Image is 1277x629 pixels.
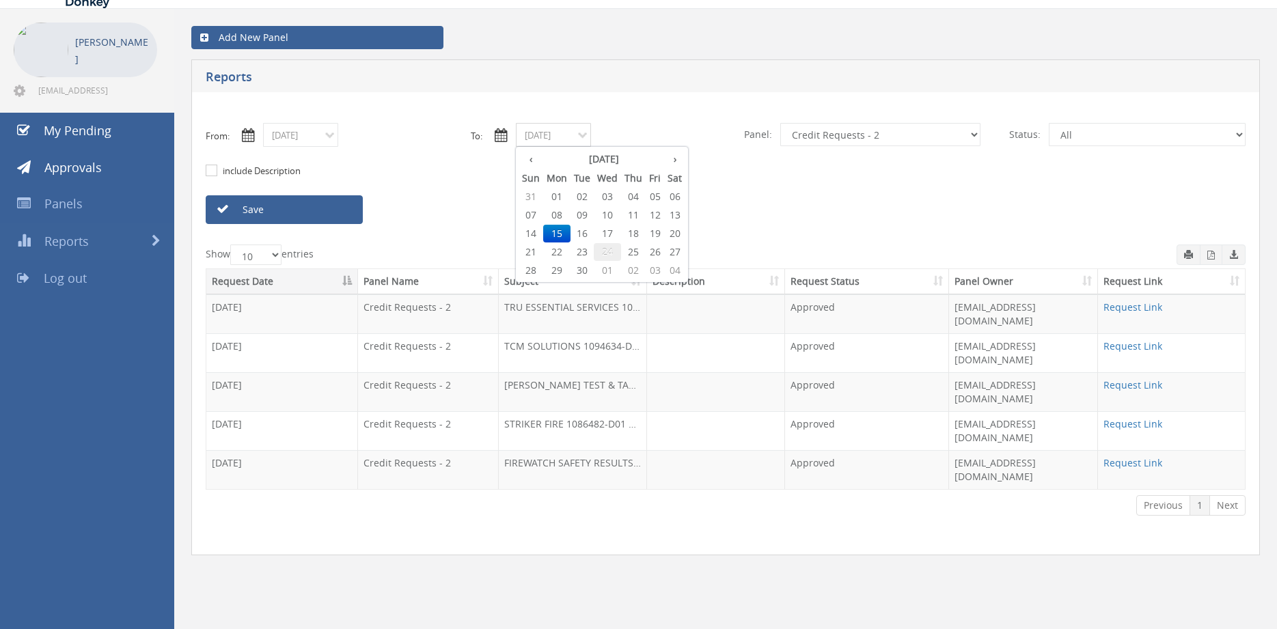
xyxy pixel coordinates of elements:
[621,243,646,261] span: 25
[785,372,949,411] td: Approved
[44,159,102,176] span: Approvals
[949,294,1099,333] td: [EMAIL_ADDRESS][DOMAIN_NAME]
[1103,339,1162,352] a: Request Link
[358,372,499,411] td: Credit Requests - 2
[543,262,571,279] span: 29
[571,169,594,188] th: Tue
[1103,456,1162,469] a: Request Link
[44,233,89,249] span: Reports
[219,165,301,178] label: include Description
[44,270,87,286] span: Log out
[736,123,780,146] span: Panel:
[664,243,685,261] span: 27
[206,70,936,87] h5: Reports
[519,225,543,242] span: 14
[543,225,571,242] span: 15
[38,85,154,96] span: [EMAIL_ADDRESS][DOMAIN_NAME]
[499,411,647,450] td: STRIKER FIRE 1086482-D01 $429.00
[571,206,594,224] span: 09
[499,333,647,372] td: TCM SOLUTIONS 1094634-D01 $197.34
[206,333,358,372] td: [DATE]
[1209,495,1246,516] a: Next
[358,450,499,489] td: Credit Requests - 2
[594,225,621,242] span: 17
[949,372,1099,411] td: [EMAIL_ADDRESS][DOMAIN_NAME]
[206,372,358,411] td: [DATE]
[1103,417,1162,430] a: Request Link
[664,150,685,169] th: ›
[44,122,111,139] span: My Pending
[543,150,664,169] th: [DATE]
[206,244,314,265] label: Show entries
[1190,495,1210,516] a: 1
[621,262,646,279] span: 02
[646,225,664,242] span: 19
[191,26,443,49] a: Add New Panel
[664,169,685,188] th: Sat
[519,188,543,206] span: 31
[519,243,543,261] span: 21
[499,269,647,294] th: Subject: activate to sort column ascending
[621,169,646,188] th: Thu
[646,169,664,188] th: Fri
[471,130,482,143] label: To:
[1103,378,1162,391] a: Request Link
[230,244,282,265] select: Showentries
[594,262,621,279] span: 01
[594,243,621,261] span: 24
[206,294,358,333] td: [DATE]
[543,169,571,188] th: Mon
[571,243,594,261] span: 23
[594,169,621,188] th: Wed
[646,206,664,224] span: 12
[785,411,949,450] td: Approved
[621,225,646,242] span: 18
[358,269,499,294] th: Panel Name: activate to sort column ascending
[785,450,949,489] td: Approved
[571,262,594,279] span: 30
[594,206,621,224] span: 10
[206,450,358,489] td: [DATE]
[664,262,685,279] span: 04
[664,188,685,206] span: 06
[75,33,150,68] p: [PERSON_NAME]
[206,195,363,224] a: Save
[358,333,499,372] td: Credit Requests - 2
[543,206,571,224] span: 08
[664,206,685,224] span: 13
[785,269,949,294] th: Request Status: activate to sort column ascending
[646,188,664,206] span: 05
[785,294,949,333] td: Approved
[949,450,1099,489] td: [EMAIL_ADDRESS][DOMAIN_NAME]
[1001,123,1049,146] span: Status:
[647,269,785,294] th: Description: activate to sort column ascending
[949,333,1099,372] td: [EMAIL_ADDRESS][DOMAIN_NAME]
[358,294,499,333] td: Credit Requests - 2
[519,262,543,279] span: 28
[499,372,647,411] td: [PERSON_NAME] TEST & TAG PAKENHAM 1101650-D01 $6.79
[949,269,1099,294] th: Panel Owner: activate to sort column ascending
[621,206,646,224] span: 11
[646,243,664,261] span: 26
[206,130,230,143] label: From:
[1098,269,1245,294] th: Request Link: activate to sort column ascending
[621,188,646,206] span: 04
[519,150,543,169] th: ‹
[543,243,571,261] span: 22
[646,262,664,279] span: 03
[949,411,1099,450] td: [EMAIL_ADDRESS][DOMAIN_NAME]
[519,206,543,224] span: 07
[571,188,594,206] span: 02
[1103,300,1162,313] a: Request Link
[206,269,358,294] th: Request Date: activate to sort column descending
[664,225,685,242] span: 20
[1136,495,1190,516] a: Previous
[206,411,358,450] td: [DATE]
[785,333,949,372] td: Approved
[594,188,621,206] span: 03
[499,294,647,333] td: TRU ESSENTIAL SERVICES 1080477-D01 $800.60
[519,169,543,188] th: Sun
[44,195,83,212] span: Panels
[499,450,647,489] td: FIREWATCH SAFETY RESULTS 1088018-D01 $142.45
[358,411,499,450] td: Credit Requests - 2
